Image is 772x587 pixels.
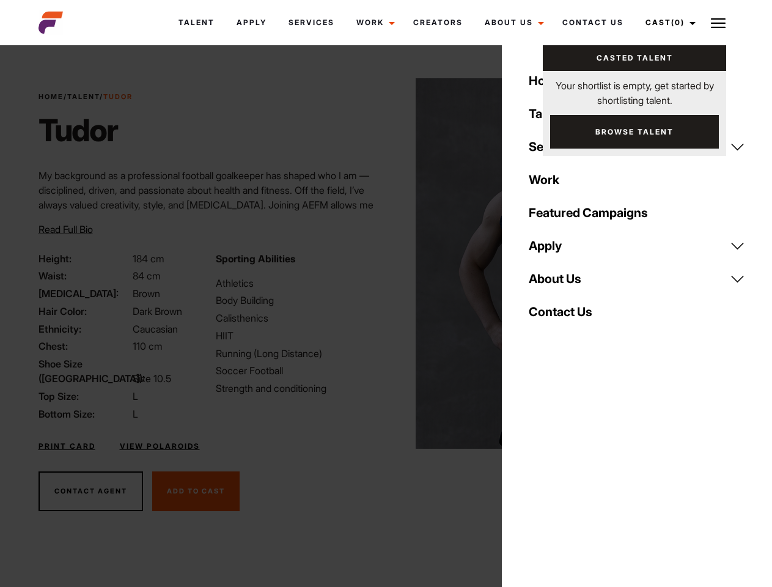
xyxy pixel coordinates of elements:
li: HIIT [216,328,378,343]
li: Athletics [216,276,378,290]
span: / / [39,92,133,102]
span: Read Full Bio [39,223,93,235]
strong: Sporting Abilities [216,253,295,265]
span: Size 10.5 [133,372,171,385]
span: Caucasian [133,323,178,335]
a: Cast(0) [634,6,703,39]
button: Read Full Bio [39,222,93,237]
button: Add To Cast [152,471,240,512]
h1: Tudor [39,112,133,149]
p: My background as a professional football goalkeeper has shaped who I am — disciplined, driven, an... [39,168,379,242]
a: Services [521,130,752,163]
a: Contact Us [551,6,634,39]
span: Brown [133,287,160,300]
a: Home [521,64,752,97]
a: Creators [402,6,474,39]
a: About Us [474,6,551,39]
strong: Tudor [103,92,133,101]
li: Body Building [216,293,378,308]
span: Shoe Size ([GEOGRAPHIC_DATA]): [39,356,130,386]
button: Contact Agent [39,471,143,512]
a: Work [521,163,752,196]
span: [MEDICAL_DATA]: [39,286,130,301]
span: Chest: [39,339,130,353]
li: Soccer Football [216,363,378,378]
a: Home [39,92,64,101]
span: (0) [671,18,685,27]
li: Calisthenics [216,311,378,325]
span: Add To Cast [167,487,225,495]
a: Talent [521,97,752,130]
a: Work [345,6,402,39]
a: Casted Talent [543,45,726,71]
a: Talent [167,6,226,39]
a: Contact Us [521,295,752,328]
a: About Us [521,262,752,295]
span: Ethnicity: [39,322,130,336]
li: Running (Long Distance) [216,346,378,361]
img: Burger icon [711,16,726,31]
span: Waist: [39,268,130,283]
span: 184 cm [133,253,164,265]
span: L [133,390,138,402]
a: Apply [521,229,752,262]
a: Talent [67,92,100,101]
span: L [133,408,138,420]
img: cropped-aefm-brand-fav-22-square.png [39,10,63,35]
span: Top Size: [39,389,130,404]
a: Browse Talent [550,115,719,149]
a: View Polaroids [120,441,200,452]
span: Dark Brown [133,305,182,317]
span: 84 cm [133,270,161,282]
span: Hair Color: [39,304,130,319]
span: Height: [39,251,130,266]
a: Apply [226,6,278,39]
a: Print Card [39,441,95,452]
p: Your shortlist is empty, get started by shortlisting talent. [543,71,726,108]
a: Services [278,6,345,39]
li: Strength and conditioning [216,381,378,396]
span: 110 cm [133,340,163,352]
a: Featured Campaigns [521,196,752,229]
span: Bottom Size: [39,407,130,421]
